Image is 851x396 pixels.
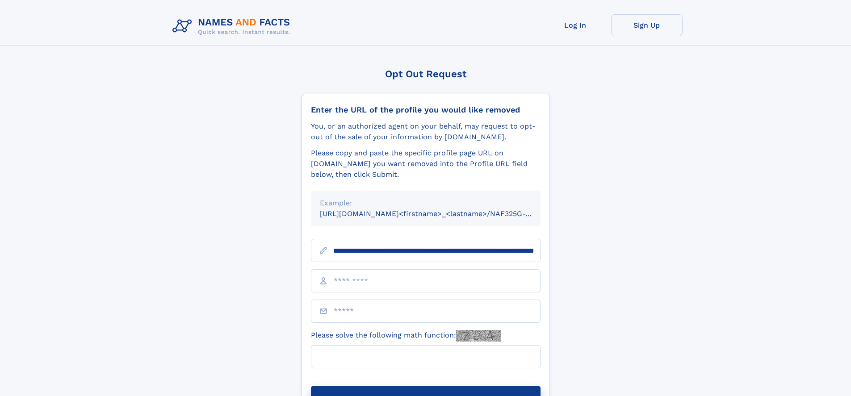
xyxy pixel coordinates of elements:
[320,209,558,218] small: [URL][DOMAIN_NAME]<firstname>_<lastname>/NAF325G-xxxxxxxx
[302,68,550,79] div: Opt Out Request
[311,148,541,180] div: Please copy and paste the specific profile page URL on [DOMAIN_NAME] you want removed into the Pr...
[311,121,541,142] div: You, or an authorized agent on your behalf, may request to opt-out of the sale of your informatio...
[169,14,298,38] img: Logo Names and Facts
[320,198,532,208] div: Example:
[311,105,541,115] div: Enter the URL of the profile you would like removed
[611,14,683,36] a: Sign Up
[540,14,611,36] a: Log In
[311,330,501,342] label: Please solve the following math function:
